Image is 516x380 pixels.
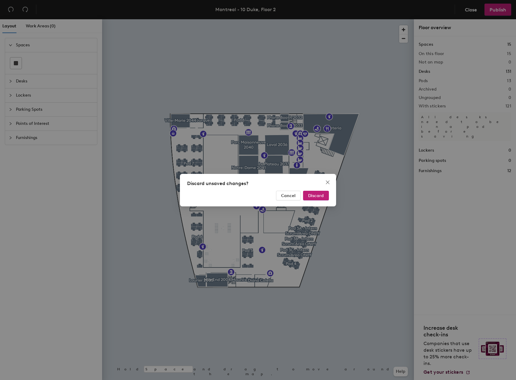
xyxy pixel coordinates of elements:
span: close [325,180,330,185]
button: Discard [303,191,329,200]
button: Close [323,178,332,187]
button: Cancel [276,191,301,200]
span: Close [323,180,332,185]
span: Cancel [281,193,296,198]
div: Discard unsaved changes? [187,180,329,187]
span: Discard [308,193,324,198]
